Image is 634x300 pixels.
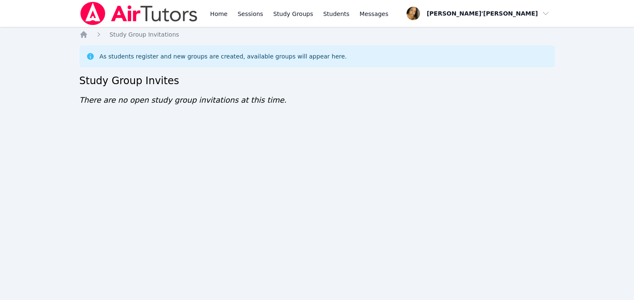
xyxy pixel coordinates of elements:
[79,2,198,25] img: Air Tutors
[110,31,179,38] span: Study Group Invitations
[79,74,555,88] h2: Study Group Invites
[79,96,287,104] span: There are no open study group invitations at this time.
[110,30,179,39] a: Study Group Invitations
[359,10,388,18] span: Messages
[100,52,347,61] div: As students register and new groups are created, available groups will appear here.
[79,30,555,39] nav: Breadcrumb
